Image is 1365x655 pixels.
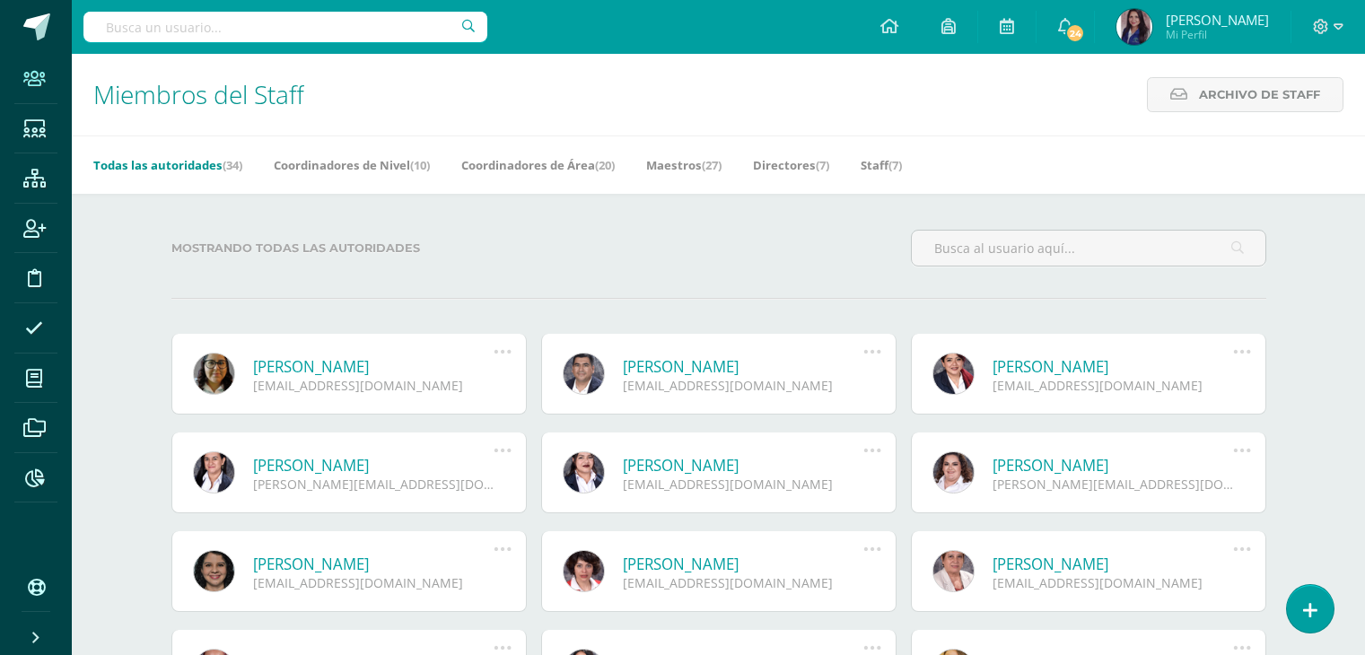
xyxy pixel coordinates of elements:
[410,157,430,173] span: (10)
[253,574,494,591] div: [EMAIL_ADDRESS][DOMAIN_NAME]
[993,455,1234,476] a: [PERSON_NAME]
[595,157,615,173] span: (20)
[993,377,1234,394] div: [EMAIL_ADDRESS][DOMAIN_NAME]
[1199,78,1320,111] span: Archivo de Staff
[912,231,1265,266] input: Busca al usuario aquí...
[461,151,615,179] a: Coordinadores de Área(20)
[1166,11,1269,29] span: [PERSON_NAME]
[223,157,242,173] span: (34)
[83,12,487,42] input: Busca un usuario...
[253,554,494,574] a: [PERSON_NAME]
[888,157,902,173] span: (7)
[274,151,430,179] a: Coordinadores de Nivel(10)
[1065,23,1085,43] span: 24
[623,476,864,493] div: [EMAIL_ADDRESS][DOMAIN_NAME]
[993,574,1234,591] div: [EMAIL_ADDRESS][DOMAIN_NAME]
[646,151,722,179] a: Maestros(27)
[816,157,829,173] span: (7)
[623,377,864,394] div: [EMAIL_ADDRESS][DOMAIN_NAME]
[623,574,864,591] div: [EMAIL_ADDRESS][DOMAIN_NAME]
[623,554,864,574] a: [PERSON_NAME]
[753,151,829,179] a: Directores(7)
[253,455,494,476] a: [PERSON_NAME]
[253,476,494,493] div: [PERSON_NAME][EMAIL_ADDRESS][DOMAIN_NAME]
[993,554,1234,574] a: [PERSON_NAME]
[253,377,494,394] div: [EMAIL_ADDRESS][DOMAIN_NAME]
[702,157,722,173] span: (27)
[861,151,902,179] a: Staff(7)
[993,476,1234,493] div: [PERSON_NAME][EMAIL_ADDRESS][DOMAIN_NAME]
[1116,9,1152,45] img: b5d80ded1500ca1a2b706c8a61bc2387.png
[623,455,864,476] a: [PERSON_NAME]
[93,77,304,111] span: Miembros del Staff
[1147,77,1343,112] a: Archivo de Staff
[253,356,494,377] a: [PERSON_NAME]
[1166,27,1269,42] span: Mi Perfil
[993,356,1234,377] a: [PERSON_NAME]
[171,230,527,266] label: Mostrando todas las autoridades
[93,151,242,179] a: Todas las autoridades(34)
[623,356,864,377] a: [PERSON_NAME]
